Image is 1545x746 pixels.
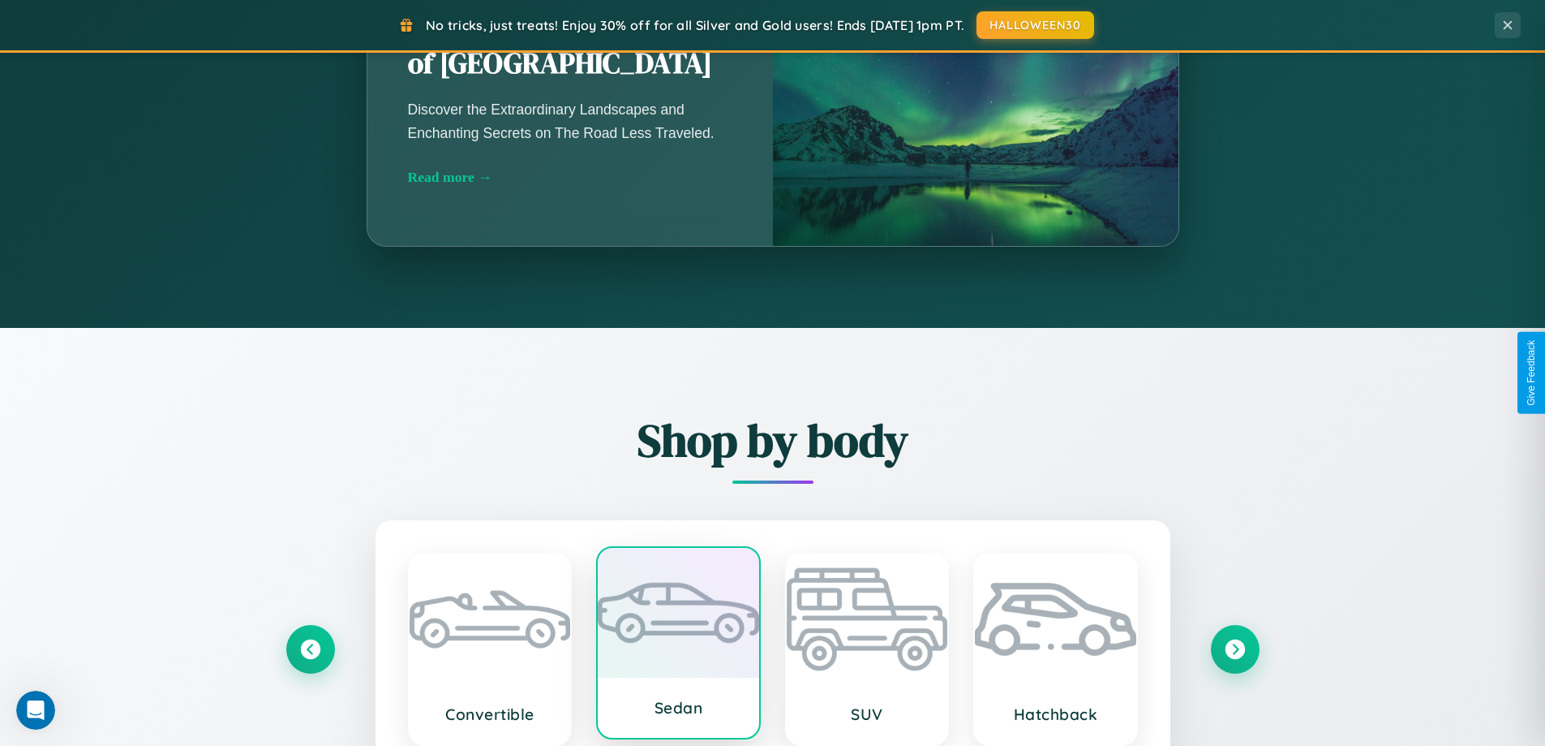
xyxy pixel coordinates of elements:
div: Read more → [408,169,732,186]
p: Discover the Extraordinary Landscapes and Enchanting Secrets on The Road Less Traveled. [408,98,732,144]
h3: SUV [803,705,932,724]
button: HALLOWEEN30 [976,11,1094,39]
h3: Sedan [614,698,743,718]
span: No tricks, just treats! Enjoy 30% off for all Silver and Gold users! Ends [DATE] 1pm PT. [426,17,964,33]
iframe: Intercom live chat [16,691,55,730]
div: Give Feedback [1526,340,1537,406]
h2: Unearthing the Mystique of [GEOGRAPHIC_DATA] [408,8,732,83]
h3: Convertible [426,705,555,724]
h3: Hatchback [991,705,1120,724]
h2: Shop by body [286,409,1260,472]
